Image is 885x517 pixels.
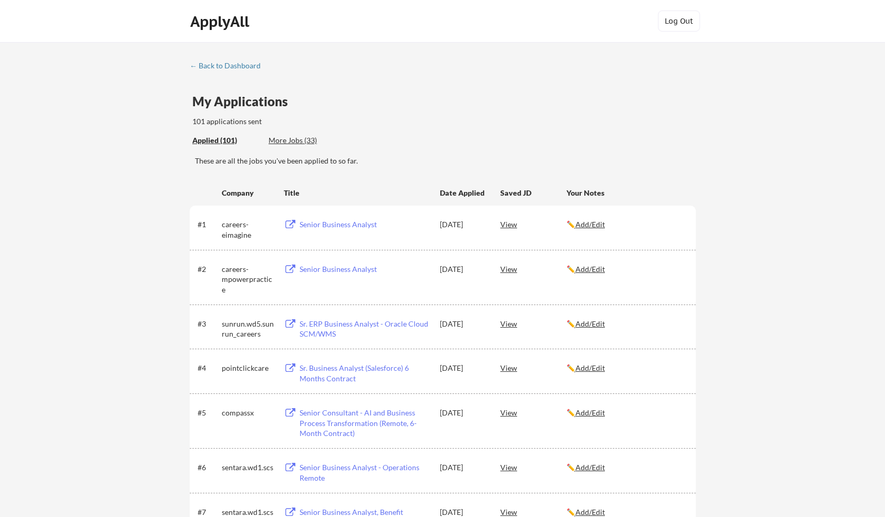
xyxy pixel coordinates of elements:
[198,264,218,275] div: #2
[575,408,605,417] u: Add/Edit
[500,259,567,278] div: View
[440,319,486,329] div: [DATE]
[658,11,700,32] button: Log Out
[440,188,486,198] div: Date Applied
[192,135,261,146] div: These are all the jobs you've been applied to so far.
[192,95,296,108] div: My Applications
[575,463,605,472] u: Add/Edit
[190,62,269,72] a: ← Back to Dashboard
[575,220,605,229] u: Add/Edit
[500,314,567,333] div: View
[190,62,269,69] div: ← Back to Dashboard
[300,219,430,230] div: Senior Business Analyst
[575,363,605,372] u: Add/Edit
[575,265,605,273] u: Add/Edit
[300,264,430,275] div: Senior Business Analyst
[192,116,396,127] div: 101 applications sent
[500,458,567,477] div: View
[300,319,430,339] div: Sr. ERP Business Analyst - Oracle Cloud SCM/WMS
[192,135,261,146] div: Applied (101)
[198,319,218,329] div: #3
[269,135,346,146] div: These are job applications we think you'd be a good fit for, but couldn't apply you to automatica...
[222,319,274,339] div: sunrun.wd5.sunrun_careers
[222,462,274,473] div: sentara.wd1.scs
[567,408,686,418] div: ✏️
[198,363,218,373] div: #4
[567,363,686,373] div: ✏️
[567,462,686,473] div: ✏️
[198,219,218,230] div: #1
[575,319,605,328] u: Add/Edit
[222,188,274,198] div: Company
[222,408,274,418] div: compassx
[500,183,567,202] div: Saved JD
[440,363,486,373] div: [DATE]
[284,188,430,198] div: Title
[500,403,567,422] div: View
[575,508,605,516] u: Add/Edit
[500,358,567,377] div: View
[567,219,686,230] div: ✏️
[195,156,696,166] div: These are all the jobs you've been applied to so far.
[440,408,486,418] div: [DATE]
[567,264,686,275] div: ✏️
[190,13,252,31] div: ApplyAll
[567,188,686,198] div: Your Notes
[300,408,430,439] div: Senior Consultant - AI and Business Process Transformation (Remote, 6-Month Contract)
[269,135,346,146] div: More Jobs (33)
[222,363,274,373] div: pointclickcare
[440,264,486,275] div: [DATE]
[567,319,686,329] div: ✏️
[440,462,486,473] div: [DATE]
[222,264,274,295] div: careers-mpowerpractice
[222,219,274,240] div: careers-eimagine
[500,215,567,234] div: View
[300,363,430,383] div: Sr. Business Analyst (Salesforce) 6 Months Contract
[300,462,430,483] div: Senior Business Analyst - Operations Remote
[440,219,486,230] div: [DATE]
[198,408,218,418] div: #5
[198,462,218,473] div: #6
